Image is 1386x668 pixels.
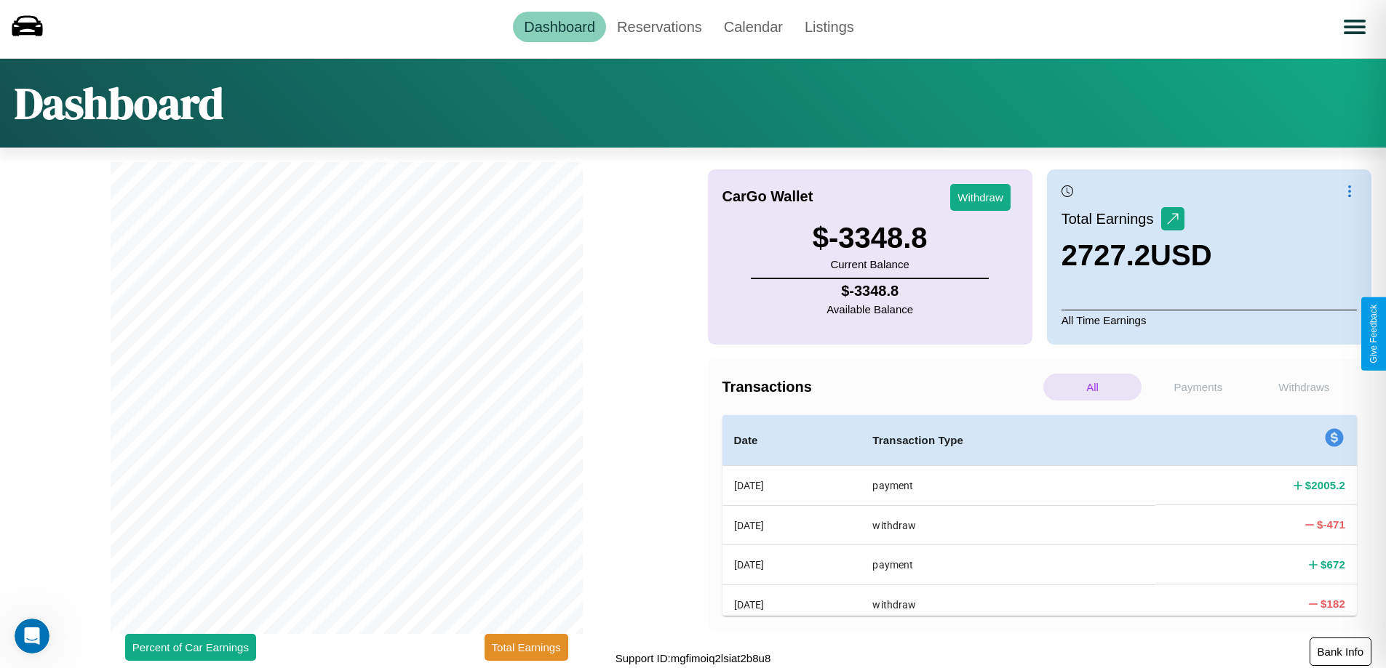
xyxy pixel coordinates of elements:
[485,634,568,661] button: Total Earnings
[15,619,49,653] iframe: Intercom live chat
[722,188,813,205] h4: CarGo Wallet
[722,584,861,624] th: [DATE]
[861,466,1155,506] th: payment
[722,466,861,506] th: [DATE]
[813,254,928,274] p: Current Balance
[794,12,865,42] a: Listings
[872,432,1144,449] h4: Transaction Type
[713,12,794,42] a: Calendar
[1043,374,1142,401] p: All
[1062,206,1161,232] p: Total Earnings
[722,505,861,544] th: [DATE]
[1334,7,1375,47] button: Open menu
[1310,637,1371,666] button: Bank Info
[1062,310,1357,330] p: All Time Earnings
[616,648,770,668] p: Support ID: mgfimoiq2lsiat2b8u8
[722,379,1040,395] h4: Transactions
[950,184,1011,211] button: Withdraw
[813,222,928,254] h3: $ -3348.8
[827,283,913,299] h4: $ -3348.8
[734,432,850,449] h4: Date
[861,505,1155,544] th: withdraw
[827,299,913,319] p: Available Balance
[722,545,861,584] th: [DATE]
[861,545,1155,584] th: payment
[1255,374,1353,401] p: Withdraws
[606,12,713,42] a: Reservations
[1305,478,1345,493] h4: $ 2005.2
[1062,239,1212,272] h3: 2727.2 USD
[513,12,606,42] a: Dashboard
[1321,596,1345,611] h4: $ 182
[1369,305,1379,363] div: Give Feedback
[1321,557,1345,572] h4: $ 672
[1317,517,1345,532] h4: $ -471
[125,634,256,661] button: Percent of Car Earnings
[861,584,1155,624] th: withdraw
[15,73,223,133] h1: Dashboard
[1149,374,1247,401] p: Payments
